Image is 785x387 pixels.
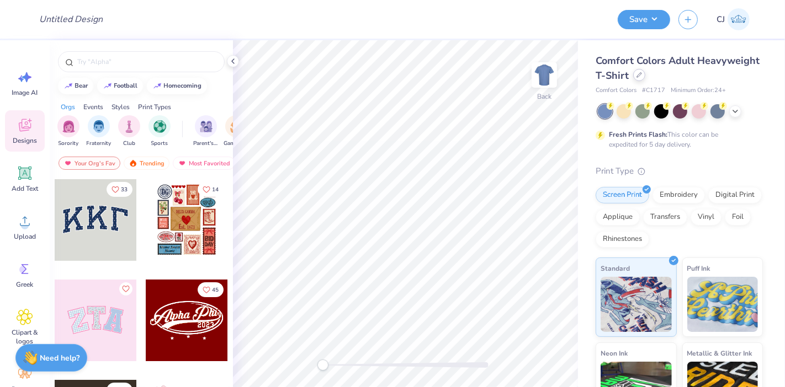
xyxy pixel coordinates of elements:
[193,115,219,148] button: filter button
[687,347,752,359] span: Metallic & Glitter Ink
[87,115,112,148] button: filter button
[725,209,751,225] div: Foil
[83,102,103,112] div: Events
[118,115,140,148] div: filter for Club
[61,102,75,112] div: Orgs
[124,157,169,170] div: Trending
[537,92,551,101] div: Back
[601,347,628,359] span: Neon Ink
[151,139,168,148] span: Sports
[76,56,218,67] input: Try "Alpha"
[596,209,640,225] div: Applique
[30,8,112,30] input: Untitled Design
[121,187,128,192] span: 33
[112,102,130,112] div: Styles
[193,115,219,148] div: filter for Parent's Weekend
[148,115,171,148] div: filter for Sports
[13,136,37,145] span: Designs
[601,277,672,332] img: Standard
[14,232,36,241] span: Upload
[198,182,224,197] button: Like
[103,83,112,89] img: trend_line.gif
[147,78,207,94] button: homecoming
[87,115,112,148] div: filter for Fraternity
[114,83,138,89] div: football
[596,165,763,178] div: Print Type
[596,187,649,203] div: Screen Print
[596,86,637,95] span: Comfort Colors
[153,120,166,133] img: Sports Image
[653,187,705,203] div: Embroidery
[687,262,710,274] span: Puff Ink
[198,282,224,297] button: Like
[717,13,725,26] span: CJ
[138,102,171,112] div: Print Types
[58,78,93,94] button: bear
[728,8,750,30] img: Carljude Jashper Liwanag
[63,159,72,167] img: most_fav.gif
[212,287,219,293] span: 45
[212,187,219,192] span: 14
[12,88,38,97] span: Image AI
[123,139,135,148] span: Club
[224,115,249,148] div: filter for Game Day
[17,280,34,289] span: Greek
[200,120,213,133] img: Parent's Weekend Image
[642,86,665,95] span: # C1717
[643,209,687,225] div: Transfers
[75,83,88,89] div: bear
[178,159,187,167] img: most_fav.gif
[164,83,202,89] div: homecoming
[691,209,722,225] div: Vinyl
[87,139,112,148] span: Fraternity
[57,115,79,148] button: filter button
[224,139,249,148] span: Game Day
[687,277,759,332] img: Puff Ink
[230,120,243,133] img: Game Day Image
[123,120,135,133] img: Club Image
[64,83,73,89] img: trend_line.gif
[317,359,328,370] div: Accessibility label
[59,139,79,148] span: Sorority
[153,83,162,89] img: trend_line.gif
[601,262,630,274] span: Standard
[119,282,132,295] button: Like
[62,120,75,133] img: Sorority Image
[12,184,38,193] span: Add Text
[57,115,79,148] div: filter for Sorority
[173,157,235,170] div: Most Favorited
[129,159,137,167] img: trending.gif
[148,115,171,148] button: filter button
[40,353,80,363] strong: Need help?
[708,187,762,203] div: Digital Print
[224,115,249,148] button: filter button
[609,130,667,139] strong: Fresh Prints Flash:
[596,231,649,248] div: Rhinestones
[97,78,143,94] button: football
[193,139,219,148] span: Parent's Weekend
[609,130,745,149] div: This color can be expedited for 5 day delivery.
[7,328,43,346] span: Clipart & logos
[596,54,760,82] span: Comfort Colors Adult Heavyweight T-Shirt
[107,182,132,197] button: Like
[712,8,755,30] a: CJ
[59,157,120,170] div: Your Org's Fav
[533,64,555,86] img: Back
[618,10,670,29] button: Save
[671,86,726,95] span: Minimum Order: 24 +
[118,115,140,148] button: filter button
[93,120,105,133] img: Fraternity Image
